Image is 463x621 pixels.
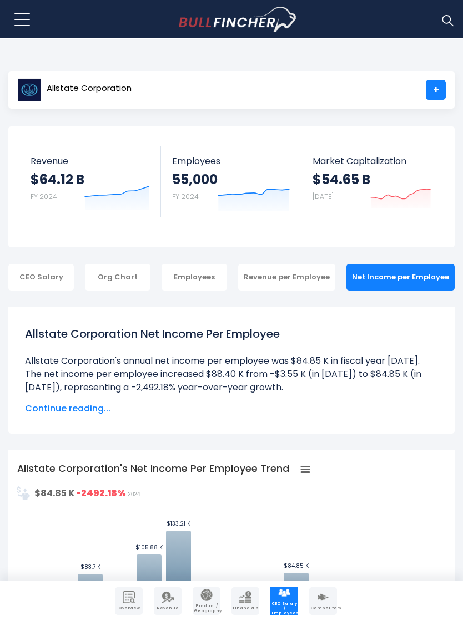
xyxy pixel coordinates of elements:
[47,84,132,93] span: Allstate Corporation
[309,587,337,615] a: Company Competitors
[18,78,41,101] img: ALL logo
[17,80,132,100] a: Allstate Corporation
[115,587,143,615] a: Company Overview
[310,606,336,610] span: Competitors
[426,80,446,100] a: +
[194,604,219,613] span: Product / Geography
[167,520,191,528] text: $133.21 K
[284,562,309,570] text: $84.85 K
[128,491,140,497] span: 2024
[172,156,290,166] span: Employees
[233,606,258,610] span: Financials
[19,146,161,217] a: Revenue $64.12 B FY 2024
[179,7,298,32] a: Go to homepage
[238,264,335,291] div: Revenue per Employee
[8,264,74,291] div: CEO Salary
[172,171,218,188] strong: 55,000
[301,146,442,217] a: Market Capitalization $54.65 B [DATE]
[34,487,74,500] strong: $84.85 K
[25,402,438,415] span: Continue reading...
[76,487,126,500] strong: -2492.18%
[270,587,298,615] a: Company Employees
[179,7,298,32] img: bullfincher logo
[313,156,431,166] span: Market Capitalization
[313,192,334,201] small: [DATE]
[17,486,30,500] img: NetIncomePerEmployee.svg
[85,264,150,291] div: Org Chart
[155,606,180,610] span: Revenue
[31,171,84,188] strong: $64.12 B
[162,264,227,291] div: Employees
[172,192,199,201] small: FY 2024
[116,606,142,610] span: Overview
[17,462,289,475] tspan: Allstate Corporation's Net Income Per Employee Trend
[346,264,455,291] div: Net Income per Employee
[25,354,438,394] li: Allstate Corporation's annual net income per employee was $84.85 K in fiscal year [DATE]. The net...
[25,325,438,342] h1: Allstate Corporation Net Income Per Employee
[135,543,163,552] text: $105.88 K
[193,587,220,615] a: Company Product/Geography
[231,587,259,615] a: Company Financials
[161,146,301,217] a: Employees 55,000 FY 2024
[313,171,370,188] strong: $54.65 B
[31,192,57,201] small: FY 2024
[154,587,182,615] a: Company Revenue
[31,156,150,166] span: Revenue
[271,602,297,615] span: CEO Salary / Employees
[80,563,101,571] text: $83.7 K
